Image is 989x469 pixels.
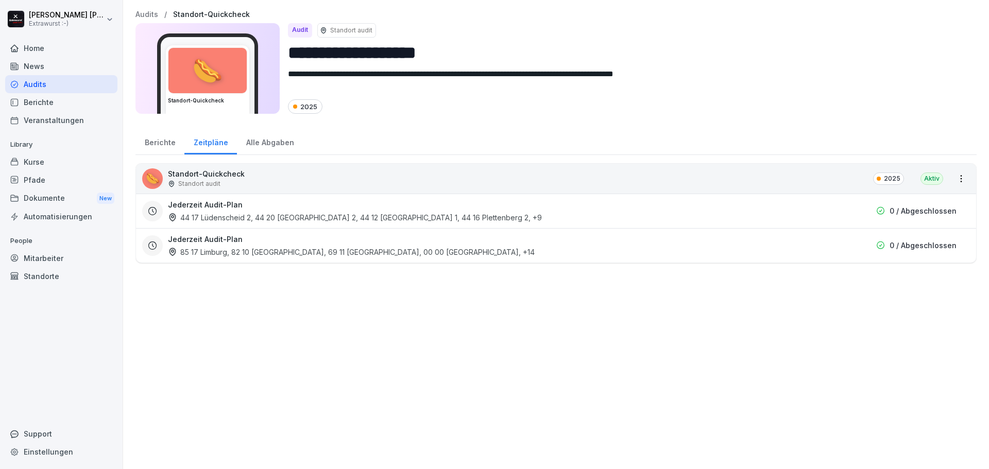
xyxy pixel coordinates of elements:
h3: Jederzeit Audit-Plan [168,234,243,245]
div: 🌭 [142,168,163,189]
a: Mitarbeiter [5,249,117,267]
a: DokumenteNew [5,189,117,208]
p: Standort audit [330,26,372,35]
a: Einstellungen [5,443,117,461]
div: Support [5,425,117,443]
p: Extrawurst :-) [29,20,104,27]
div: Audit [288,23,312,38]
p: Standort-Quickcheck [168,168,245,179]
a: Audits [5,75,117,93]
h3: Jederzeit Audit-Plan [168,199,243,210]
a: Standorte [5,267,117,285]
p: Standort audit [178,179,220,188]
a: Berichte [135,128,184,154]
p: People [5,233,117,249]
p: 2025 [884,174,900,183]
p: Library [5,136,117,153]
div: 44 17 Lüdenscheid 2, 44 20 [GEOGRAPHIC_DATA] 2, 44 12 [GEOGRAPHIC_DATA] 1, 44 16 Plettenberg 2 , +9 [168,212,542,223]
div: Aktiv [920,172,943,185]
div: 🌭 [168,48,247,93]
div: New [97,193,114,204]
a: Veranstaltungen [5,111,117,129]
p: 0 / Abgeschlossen [890,205,957,216]
a: Zeitpläne [184,128,237,154]
h3: Standort-Quickcheck [168,97,247,105]
a: Standort-Quickcheck [173,10,250,19]
a: Berichte [5,93,117,111]
p: 0 / Abgeschlossen [890,240,957,251]
a: Alle Abgaben [237,128,303,154]
div: Dokumente [5,189,117,208]
a: Automatisierungen [5,207,117,225]
a: Home [5,39,117,57]
a: Kurse [5,153,117,171]
p: / [164,10,167,19]
div: 85 17 Limburg, 82 10 [GEOGRAPHIC_DATA], 69 11 [GEOGRAPHIC_DATA], 00 00 [GEOGRAPHIC_DATA] , +14 [168,247,535,257]
div: 2025 [288,99,322,114]
a: News [5,57,117,75]
a: Audits [135,10,158,19]
p: [PERSON_NAME] [PERSON_NAME] [29,11,104,20]
a: Pfade [5,171,117,189]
